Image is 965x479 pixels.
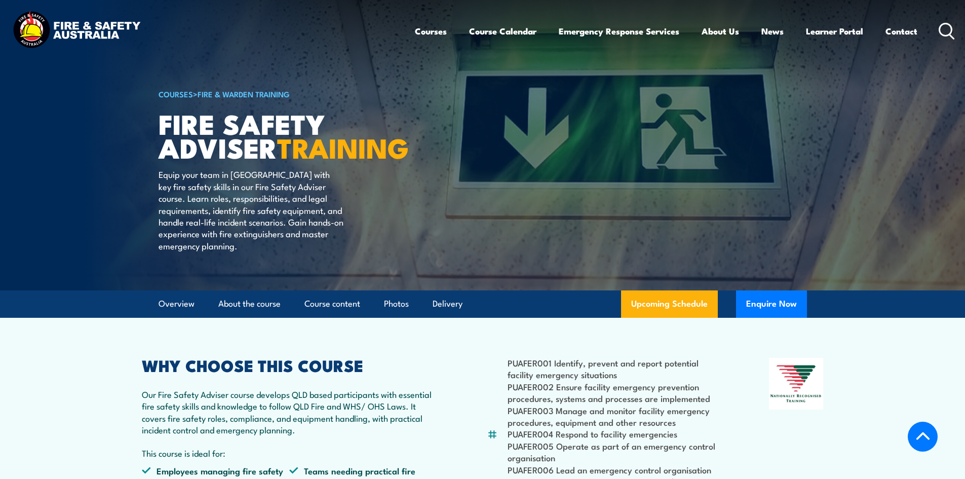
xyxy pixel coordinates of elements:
p: This course is ideal for: [142,447,438,459]
li: PUAFER004 Respond to facility emergencies [508,428,720,439]
h2: WHY CHOOSE THIS COURSE [142,358,438,372]
a: News [761,18,784,45]
li: PUAFER005 Operate as part of an emergency control organisation [508,440,720,464]
li: PUAFER003 Manage and monitor facility emergency procedures, equipment and other resources [508,404,720,428]
a: Courses [415,18,447,45]
a: Learner Portal [806,18,863,45]
a: Photos [384,290,409,317]
a: Delivery [433,290,462,317]
li: PUAFER002 Ensure facility emergency prevention procedures, systems and processes are implemented [508,381,720,404]
a: About Us [702,18,739,45]
li: PUAFER006 Lead an emergency control organisation [508,464,720,475]
a: COURSES [159,88,193,99]
p: Our Fire Safety Adviser course develops QLD based participants with essential fire safety skills ... [142,388,438,436]
a: Emergency Response Services [559,18,679,45]
a: About the course [218,290,281,317]
a: Contact [885,18,917,45]
strong: TRAINING [277,126,409,168]
img: Nationally Recognised Training logo. [769,358,824,410]
h1: FIRE SAFETY ADVISER [159,112,409,159]
a: Fire & Warden Training [198,88,290,99]
a: Overview [159,290,195,317]
a: Course content [304,290,360,317]
a: Course Calendar [469,18,536,45]
button: Enquire Now [736,290,807,318]
li: PUAFER001 Identify, prevent and report potential facility emergency situations [508,357,720,381]
h6: > [159,88,409,100]
p: Equip your team in [GEOGRAPHIC_DATA] with key fire safety skills in our Fire Safety Adviser cours... [159,168,343,251]
a: Upcoming Schedule [621,290,718,318]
